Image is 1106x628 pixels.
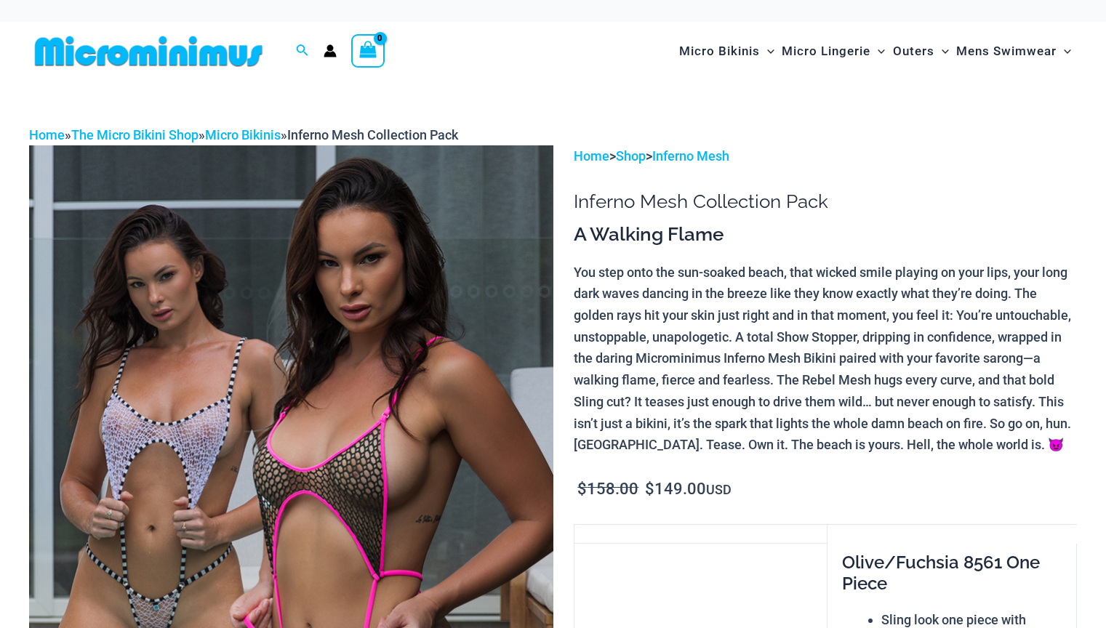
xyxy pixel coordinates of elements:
[953,29,1075,73] a: Mens SwimwearMenu ToggleMenu Toggle
[574,145,1077,167] p: > >
[842,552,1040,594] span: Olive/Fuchsia 8561 One Piece
[870,33,885,70] span: Menu Toggle
[1057,33,1071,70] span: Menu Toggle
[574,148,609,164] a: Home
[782,33,870,70] span: Micro Lingerie
[205,127,281,142] a: Micro Bikinis
[889,29,953,73] a: OutersMenu ToggleMenu Toggle
[29,127,458,142] span: » » »
[760,33,774,70] span: Menu Toggle
[893,33,934,70] span: Outers
[574,222,1077,247] h3: A Walking Flame
[574,262,1077,456] p: You step onto the sun-soaked beach, that wicked smile playing on your lips, your long dark waves ...
[287,127,458,142] span: Inferno Mesh Collection Pack
[645,480,706,498] bdi: 149.00
[71,127,199,142] a: The Micro Bikini Shop
[679,33,760,70] span: Micro Bikinis
[577,480,638,498] bdi: 158.00
[616,148,646,164] a: Shop
[778,29,889,73] a: Micro LingerieMenu ToggleMenu Toggle
[29,127,65,142] a: Home
[652,148,729,164] a: Inferno Mesh
[934,33,949,70] span: Menu Toggle
[324,44,337,57] a: Account icon link
[296,42,309,60] a: Search icon link
[29,35,268,68] img: MM SHOP LOGO FLAT
[574,190,1077,213] h1: Inferno Mesh Collection Pack
[645,480,654,498] span: $
[574,478,1077,501] p: USD
[351,34,385,68] a: View Shopping Cart, empty
[956,33,1057,70] span: Mens Swimwear
[577,480,587,498] span: $
[676,29,778,73] a: Micro BikinisMenu ToggleMenu Toggle
[673,27,1077,76] nav: Site Navigation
